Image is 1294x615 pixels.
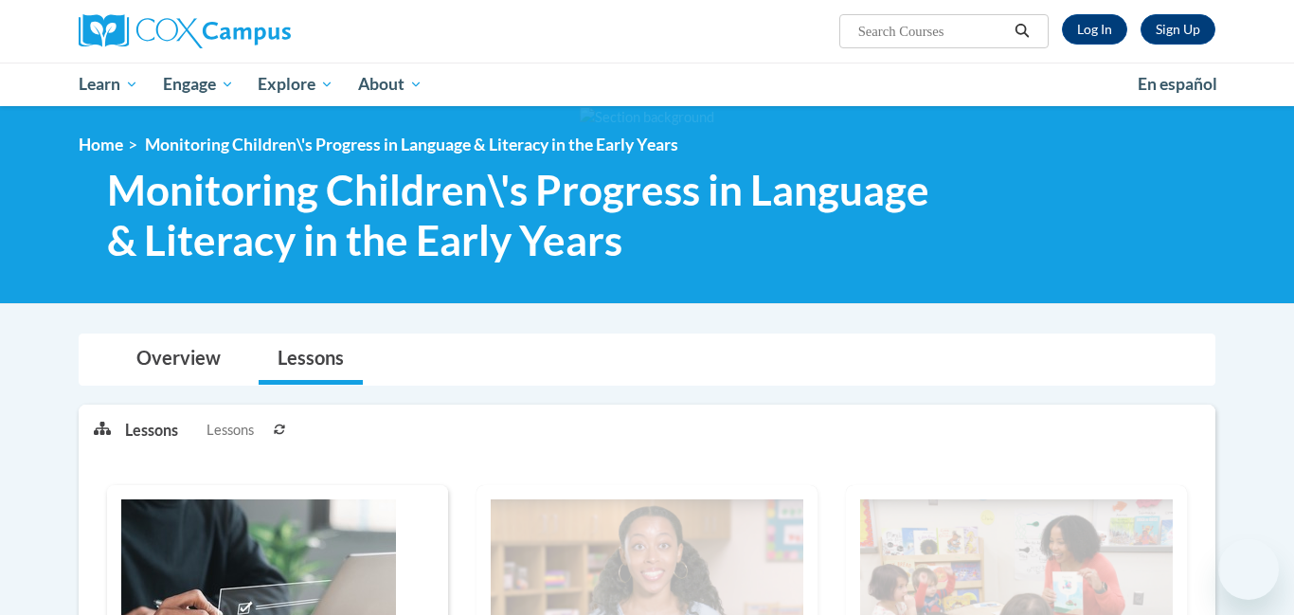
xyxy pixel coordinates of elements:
[856,20,1008,43] input: Search Courses
[580,107,714,128] img: Section background
[50,63,1244,106] div: Main menu
[1218,539,1279,600] iframe: Button to launch messaging window
[151,63,246,106] a: Engage
[163,73,234,96] span: Engage
[1141,14,1215,45] a: Register
[245,63,346,106] a: Explore
[125,420,178,441] p: Lessons
[79,73,138,96] span: Learn
[258,73,333,96] span: Explore
[66,63,151,106] a: Learn
[79,135,123,154] a: Home
[79,14,439,48] a: Cox Campus
[259,335,363,385] a: Lessons
[207,420,254,441] span: Lessons
[117,335,240,385] a: Overview
[107,165,953,265] span: Monitoring Children\'s Progress in Language & Literacy in the Early Years
[1138,74,1217,94] span: En español
[346,63,435,106] a: About
[1062,14,1127,45] a: Log In
[145,135,678,154] span: Monitoring Children\'s Progress in Language & Literacy in the Early Years
[358,73,422,96] span: About
[79,14,291,48] img: Cox Campus
[1125,64,1230,104] a: En español
[1008,20,1036,43] button: Search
